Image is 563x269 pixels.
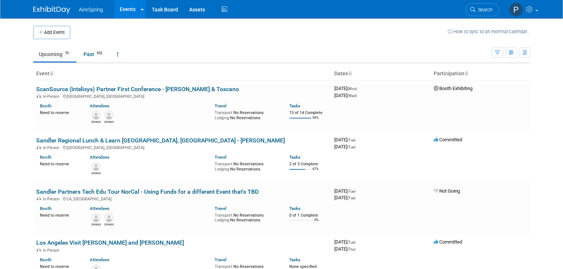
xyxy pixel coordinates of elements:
div: CA, [GEOGRAPHIC_DATA] [36,196,328,201]
a: Booth [40,103,51,108]
span: - [358,86,359,91]
img: In-Person Event [37,145,41,149]
div: No Reservations No Reservations [215,109,279,120]
div: Terri O'Leary [92,171,101,175]
a: Sort by Start Date [348,70,352,76]
div: 2 of 3 Complete [289,162,328,167]
span: Transport: [215,213,233,218]
a: Upcoming79 [33,47,76,61]
div: Felix Toscano [105,120,114,124]
button: Add Event [33,26,70,39]
span: Lodging: [215,115,230,120]
span: Transport: [215,264,233,269]
span: Transport: [215,110,233,115]
span: Committed [434,239,462,245]
span: (Tue) [347,145,355,149]
a: Tasks [289,155,300,160]
img: In-Person Event [37,248,41,252]
div: No Reservations No Reservations [215,160,279,172]
span: Committed [434,137,462,142]
span: (Mon) [347,87,357,91]
a: Sandler Regional Lunch & Learn [GEOGRAPHIC_DATA], [GEOGRAPHIC_DATA] - [PERSON_NAME] [36,137,285,144]
img: In-Person Event [37,94,41,98]
span: Not Going [434,188,460,194]
img: Terri O'Leary [92,162,100,171]
span: (Tue) [347,138,355,142]
span: AireSpring [79,7,103,13]
div: No Reservations No Reservations [215,211,279,223]
span: [DATE] [334,93,357,98]
th: Event [33,68,331,80]
a: Attendees [90,103,109,108]
span: Transport: [215,162,233,166]
span: [DATE] [334,144,355,149]
a: ScanSource (Intelisys) Partner First Conference - [PERSON_NAME] & Toscano [36,86,239,93]
span: (Tue) [347,189,355,193]
span: - [356,137,358,142]
span: [DATE] [334,239,358,245]
span: [DATE] [334,195,355,200]
td: 67% [313,167,319,177]
span: None specified [289,264,317,269]
a: Booth [40,155,51,160]
a: Los Angeles Visit [PERSON_NAME] and [PERSON_NAME] [36,239,184,246]
div: Stephen Sigmon [92,222,101,227]
span: 952 [95,51,105,56]
a: Travel [215,257,226,262]
div: Steve Mooney [105,222,114,227]
a: Tasks [289,257,300,262]
a: Sort by Event Name [50,70,53,76]
span: - [356,239,358,245]
span: [DATE] [334,188,358,194]
a: Attendees [90,257,109,262]
a: Sort by Participation Type [464,70,468,76]
div: Need to reserve [40,211,79,218]
td: 0% [314,218,319,228]
th: Participation [431,68,530,80]
a: Past952 [78,47,110,61]
a: Booth [40,206,51,211]
a: Tasks [289,206,300,211]
div: Steve Boalt [92,120,101,124]
img: Steve Mooney [105,213,113,222]
span: In-Person [43,94,62,99]
a: How to sync to an external calendar... [448,29,530,34]
a: Attendees [90,206,109,211]
div: 0 of 1 Complete [289,213,328,218]
span: (Tue) [347,240,355,244]
div: [GEOGRAPHIC_DATA], [GEOGRAPHIC_DATA] [36,93,328,99]
span: (Tue) [347,196,355,200]
a: Attendees [90,155,109,160]
a: Booth [40,257,51,262]
div: Need to reserve [40,160,79,167]
a: Search [465,3,499,16]
div: 13 of 14 Complete [289,110,328,115]
a: Travel [215,103,226,108]
td: 93% [313,116,319,126]
a: Sandler Partners Tech Edu Tour NorCal - Using Funds for a different Event that's TBD [36,188,259,195]
img: Patrick Dailey [509,3,523,17]
a: Travel [215,206,226,211]
span: In-Person [43,145,62,150]
span: In-Person [43,197,62,201]
img: Stephen Sigmon [92,213,100,222]
img: In-Person Event [37,197,41,200]
div: Need to reserve [40,109,79,115]
th: Dates [331,68,431,80]
a: Travel [215,155,226,160]
a: Tasks [289,103,300,108]
span: [DATE] [334,137,358,142]
span: - [356,188,358,194]
span: (Wed) [347,94,357,98]
img: Felix Toscano [105,111,113,120]
span: 79 [63,51,71,56]
span: In-Person [43,248,62,253]
img: Steve Boalt [92,111,100,120]
span: Search [475,7,492,13]
img: ExhibitDay [33,6,70,14]
span: [DATE] [334,86,359,91]
span: Lodging: [215,218,230,223]
span: Lodging: [215,167,230,172]
span: Booth Exhibiting [434,86,472,91]
span: [DATE] [334,246,355,252]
